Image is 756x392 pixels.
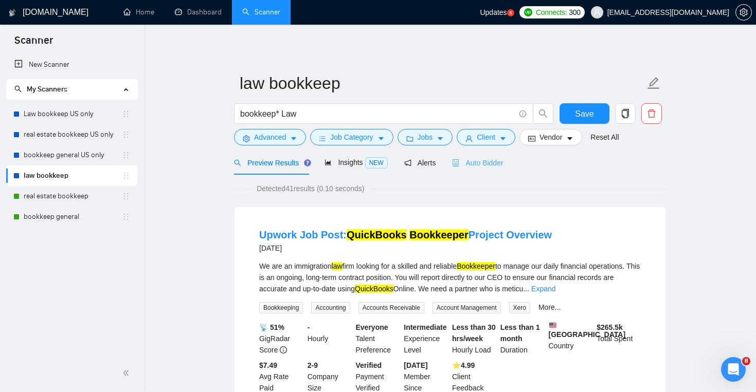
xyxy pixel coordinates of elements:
[240,107,515,120] input: Search Freelance Jobs...
[122,151,130,159] span: holder
[452,323,496,343] b: Less than 30 hrs/week
[161,16,182,37] img: Profile image for Nazar
[46,262,172,273] div: #26396175 • Submitted
[402,322,450,356] div: Experience Level
[465,135,473,142] span: user
[24,165,122,186] a: law bookkeep
[280,346,287,353] span: info-circle
[533,109,553,118] span: search
[259,361,277,369] b: $7.49
[122,16,143,37] img: Profile image for Dima
[303,158,312,167] div: Tooltip anchor
[742,357,750,365] span: 8
[404,361,427,369] b: [DATE]
[457,129,515,145] button: userClientcaret-down
[14,54,129,75] a: New Scanner
[51,297,103,339] button: Messages
[6,54,137,75] li: New Scanner
[524,8,532,16] img: upwork-logo.png
[404,323,446,331] b: Intermediate
[519,110,526,117] span: info-circle
[6,104,137,124] li: Law bookkeep US only
[60,323,95,330] span: Messages
[308,323,310,331] b: -
[354,322,402,356] div: Talent Preference
[6,186,137,207] li: real estate bookkeep
[597,323,623,331] b: $ 265.5k
[311,302,350,313] span: Accounting
[21,73,185,125] p: Hi [EMAIL_ADDRESS][DOMAIN_NAME] 👋
[46,292,172,303] div: #26372858 • Submitted
[418,132,433,143] span: Jobs
[46,201,67,212] div: Nazar
[21,20,37,36] img: logo
[560,103,609,124] button: Save
[547,322,595,356] div: Country
[549,322,626,339] b: [GEOGRAPHIC_DATA]
[528,135,535,142] span: idcard
[615,103,636,124] button: copy
[523,285,529,293] span: ...
[409,229,469,240] mark: Bookkeeper
[122,368,133,378] span: double-left
[319,135,326,142] span: bars
[21,185,42,206] img: Profile image for Nazar
[437,135,444,142] span: caret-down
[325,159,332,166] span: area-chart
[11,277,195,307] div: Request related to a Business Manager#26372858 • Submitted
[498,322,547,356] div: Duration
[259,260,641,294] div: We are an immigration firm looking for a skilled and reliable to manage our daily financial opera...
[21,125,185,143] p: How can we help?
[11,247,195,277] div: Request related to a Business Manager#26396175 • Submitted
[539,132,562,143] span: Vendor
[500,323,540,343] b: Less than 1 month
[6,33,61,54] span: Scanner
[452,159,503,167] span: Auto Bidder
[56,179,160,190] span: Request related to a Business Manager
[14,85,22,92] span: search
[406,135,413,142] span: folder
[11,171,195,220] div: Profile image for NazarRequest related to a Business ManagerHowever, I managed to check, and the ...
[9,5,16,21] img: logo
[308,361,318,369] b: 2-9
[398,129,453,145] button: folderJobscaret-down
[234,159,308,167] span: Preview Results
[641,103,662,124] button: delete
[509,11,512,15] text: 5
[254,132,286,143] span: Advanced
[356,361,382,369] b: Verified
[175,8,222,16] a: dashboardDashboard
[142,16,163,37] img: Profile image for Oleksandr
[735,4,752,21] button: setting
[452,159,459,166] span: robot
[172,323,188,330] span: Help
[259,323,284,331] b: 📡 51%
[477,132,495,143] span: Client
[593,9,601,16] span: user
[590,132,619,143] a: Reset All
[647,77,660,90] span: edit
[259,302,303,313] span: Bookkeeping
[14,323,37,330] span: Home
[46,251,172,262] div: Request related to a Business Manager
[6,207,137,227] li: bookkeep general
[507,9,514,16] a: 5
[325,158,387,166] span: Insights
[499,135,507,142] span: caret-down
[735,8,752,16] a: setting
[616,109,635,118] span: copy
[249,183,371,194] span: Detected 41 results (0.10 seconds)
[452,361,475,369] b: ⭐️ 4.99
[533,103,553,124] button: search
[549,322,556,329] img: 🇺🇸
[450,322,498,356] div: Hourly Load
[24,207,122,227] a: bookkeep general
[642,109,661,118] span: delete
[122,213,130,221] span: holder
[14,85,67,94] span: My Scanners
[356,323,388,331] b: Everyone
[259,229,552,240] a: Upwork Job Post:QuickBooks BookkeeperProject Overview
[10,156,195,220] div: Recent messageProfile image for NazarRequest related to a Business ManagerHowever, I managed to c...
[116,323,141,330] span: Tickets
[24,124,122,145] a: real estate bookkeep US only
